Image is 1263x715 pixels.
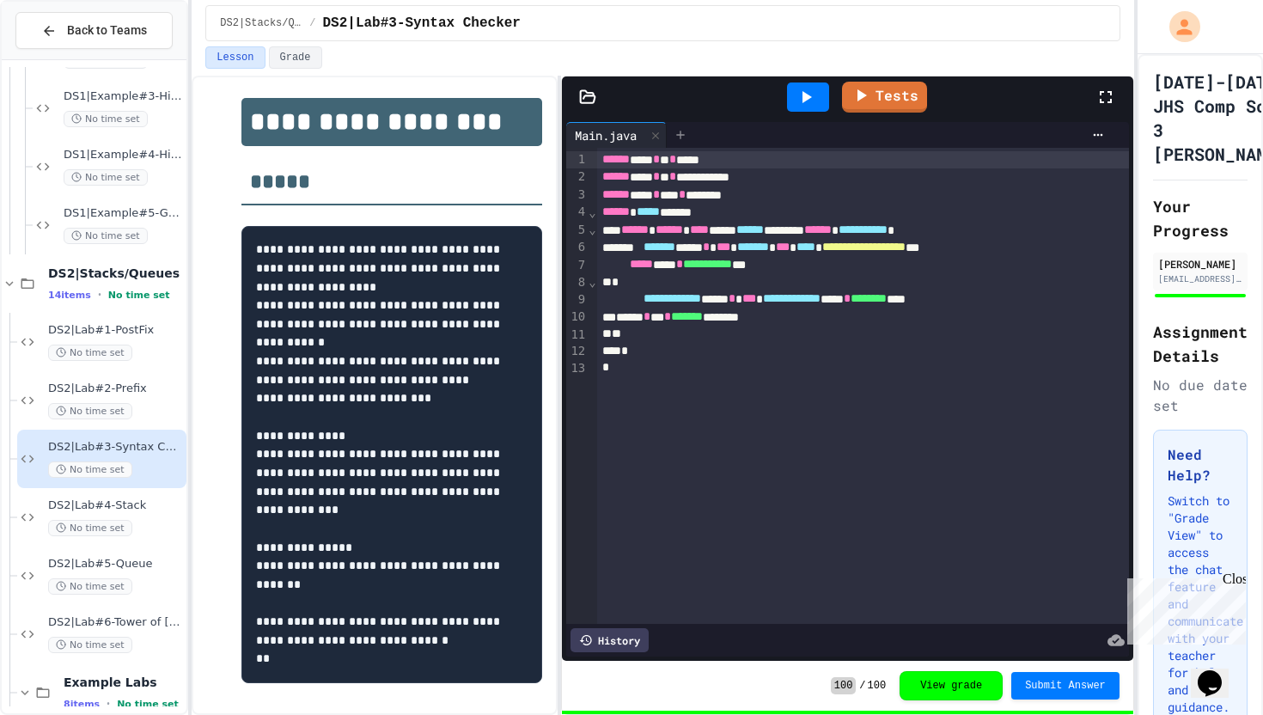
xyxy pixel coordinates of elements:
span: No time set [64,228,148,244]
div: 13 [566,360,588,377]
div: Main.java [566,122,667,148]
span: DS2|Lab#5-Queue [48,557,183,571]
span: Fold line [588,275,596,289]
span: No time set [108,290,170,301]
div: 1 [566,151,588,168]
span: No time set [48,345,132,361]
span: No time set [64,111,148,127]
div: 3 [566,186,588,204]
span: DS2|Stacks/Queues [48,266,183,281]
div: 11 [566,327,588,344]
span: No time set [48,637,132,653]
span: DS2|Lab#3-Syntax Checker [323,13,521,34]
h3: Need Help? [1168,444,1233,486]
span: DS2|Lab#3-Syntax Checker [48,440,183,455]
span: • [107,697,110,711]
div: 5 [566,222,588,239]
div: 4 [566,204,588,221]
iframe: chat widget [1191,646,1246,698]
span: 14 items [48,290,91,301]
div: [EMAIL_ADDRESS][DOMAIN_NAME] [1158,272,1242,285]
span: DS2|Stacks/Queues [220,16,302,30]
span: 100 [868,679,887,693]
div: Main.java [566,126,645,144]
div: Chat with us now!Close [7,7,119,109]
button: Grade [269,46,322,69]
span: 100 [831,677,857,694]
span: No time set [117,699,179,710]
div: My Account [1151,7,1205,46]
div: 2 [566,168,588,186]
span: No time set [48,461,132,478]
div: [PERSON_NAME] [1158,256,1242,272]
span: / [859,679,865,693]
span: Fold line [588,205,596,219]
span: 8 items [64,699,100,710]
h2: Assignment Details [1153,320,1248,368]
span: No time set [64,169,148,186]
h2: Your Progress [1153,194,1248,242]
div: 9 [566,291,588,309]
span: DS2|Lab#6-Tower of [GEOGRAPHIC_DATA](Extra Credit) [48,615,183,630]
button: Back to Teams [15,12,173,49]
div: 7 [566,257,588,274]
span: No time set [48,578,132,595]
span: / [309,16,315,30]
div: 12 [566,343,588,360]
div: 8 [566,274,588,291]
span: No time set [48,403,132,419]
span: • [98,288,101,302]
iframe: chat widget [1120,571,1246,645]
span: Fold line [588,223,596,236]
span: Example Labs [64,675,183,690]
button: Submit Answer [1011,672,1120,700]
span: DS2|Lab#4-Stack [48,498,183,513]
span: Submit Answer [1025,679,1106,693]
button: Lesson [205,46,265,69]
span: DS1|Example#3-Highest Final V3 [64,89,183,104]
span: DS1|Example#4-Highest Final V4 [64,148,183,162]
div: History [570,628,649,652]
div: 6 [566,239,588,256]
button: View grade [900,671,1003,700]
span: Back to Teams [67,21,147,40]
span: DS2|Lab#2-Prefix [48,382,183,396]
span: DS1|Example#5-GradeSheet [64,206,183,221]
div: No due date set [1153,375,1248,416]
div: 10 [566,309,588,326]
span: DS2|Lab#1-PostFix [48,323,183,338]
span: No time set [48,520,132,536]
a: Tests [842,82,927,113]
